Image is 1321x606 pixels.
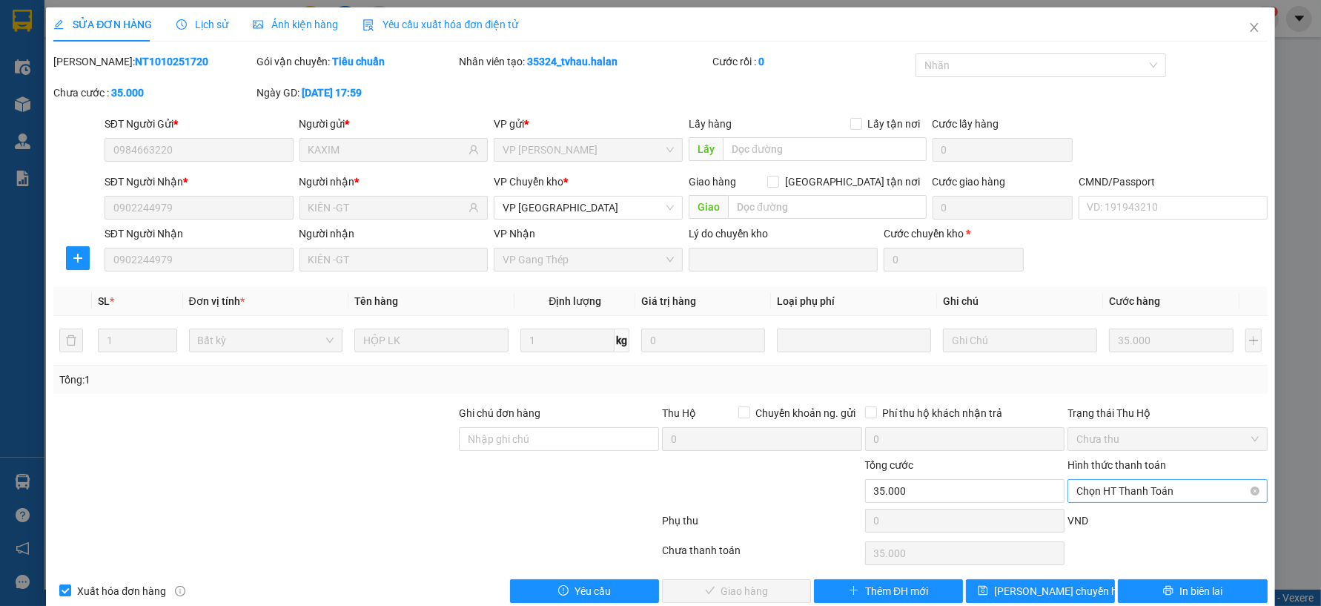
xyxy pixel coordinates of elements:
span: Đơn vị tính [189,295,245,307]
input: 0 [641,329,765,352]
div: SĐT Người Nhận [105,174,294,190]
span: VP Gang Thép [503,248,674,271]
label: Cước giao hàng [933,176,1006,188]
div: Người gửi [299,116,489,132]
div: Trạng thái Thu Hộ [1067,405,1268,421]
div: SĐT Người Gửi [105,116,294,132]
div: Lý do chuyển kho [689,225,878,242]
div: Chưa thanh toán [660,542,864,568]
span: clock-circle [176,19,187,30]
div: Ngày GD: [256,85,457,101]
span: Phí thu hộ khách nhận trả [877,405,1009,421]
label: Cước lấy hàng [933,118,999,130]
span: Giao [689,195,728,219]
div: Gói vận chuyển: [256,53,457,70]
b: Tiêu chuẩn [332,56,385,67]
span: edit [53,19,64,30]
span: SL [98,295,110,307]
input: Cước giao hàng [933,196,1073,220]
b: 35.000 [111,87,144,99]
span: printer [1163,585,1173,597]
input: VD: Bàn, Ghế [354,329,509,352]
div: Người nhận [299,225,489,242]
li: 271 - [PERSON_NAME] - [GEOGRAPHIC_DATA] - [GEOGRAPHIC_DATA] [139,36,620,55]
span: plus [849,585,859,597]
span: Ảnh kiện hàng [253,19,339,30]
input: Ghi Chú [943,329,1097,352]
img: logo.jpg [19,19,130,93]
div: VP Nhận [494,225,683,242]
div: Tổng: 1 [59,372,510,388]
span: Lấy hàng [689,118,732,130]
div: Phụ thu [660,513,864,539]
span: user [469,202,479,213]
span: user [469,145,479,155]
div: Cước rồi : [712,53,913,70]
span: Tổng cước [865,459,914,471]
input: Tên người nhận [308,200,466,216]
span: Chưa thu [1076,428,1259,450]
span: Xuất hóa đơn hàng [71,583,172,599]
div: Người nhận [299,174,489,190]
div: VP gửi [494,116,683,132]
button: delete [59,329,83,352]
input: 0 [1109,329,1233,352]
span: save [978,585,988,597]
span: Thêm ĐH mới [865,583,928,599]
span: Chuyển khoản ng. gửi [750,405,862,421]
b: 35324_tvhau.halan [527,56,618,67]
span: Cước hàng [1109,295,1160,307]
button: save[PERSON_NAME] chuyển hoàn [966,579,1115,603]
button: Close [1234,7,1275,49]
input: Ghi chú đơn hàng [459,427,659,451]
b: GỬI : VP Gang Thép [19,101,199,125]
div: [PERSON_NAME]: [53,53,254,70]
input: Tên người gửi [308,142,466,158]
span: exclamation-circle [558,585,569,597]
span: In biên lai [1179,583,1222,599]
button: checkGiao hàng [662,579,811,603]
span: Giá trị hàng [641,295,696,307]
div: CMND/Passport [1079,174,1268,190]
button: exclamation-circleYêu cầu [510,579,659,603]
button: printerIn biên lai [1118,579,1267,603]
span: [PERSON_NAME] chuyển hoàn [994,583,1135,599]
span: Giao hàng [689,176,736,188]
img: icon [362,19,374,31]
span: Yêu cầu xuất hóa đơn điện tử [362,19,519,30]
th: Ghi chú [937,287,1103,316]
span: [GEOGRAPHIC_DATA] tận nơi [779,174,927,190]
label: Ghi chú đơn hàng [459,407,540,419]
div: Chưa cước : [53,85,254,101]
span: VP Chuyển kho [494,176,563,188]
span: info-circle [175,586,185,596]
span: plus [67,252,89,264]
span: SỬA ĐƠN HÀNG [53,19,152,30]
span: kg [615,329,629,352]
span: Tên hàng [354,295,398,307]
span: close [1248,22,1260,33]
span: close-circle [1251,487,1259,495]
span: Bất kỳ [198,329,334,352]
div: SĐT Người Nhận [105,225,294,242]
span: Chọn HT Thanh Toán [1076,480,1259,502]
span: Thu Hộ [662,407,696,419]
span: picture [253,19,263,30]
span: Lịch sử [176,19,229,30]
button: plus [66,246,90,270]
span: VND [1067,515,1088,527]
input: Dọc đường [723,137,927,161]
span: Lấy tận nơi [862,116,927,132]
span: Lấy [689,137,723,161]
div: Nhân viên tạo: [459,53,709,70]
b: 0 [758,56,764,67]
button: plusThêm ĐH mới [814,579,963,603]
span: VP Yên Bình [503,197,674,219]
label: Hình thức thanh toán [1067,459,1166,471]
b: NT1010251720 [135,56,208,67]
span: VP Nguyễn Trãi [503,139,674,161]
span: Định lượng [549,295,601,307]
th: Loại phụ phí [771,287,937,316]
input: Cước lấy hàng [933,138,1073,162]
span: Yêu cầu [575,583,611,599]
